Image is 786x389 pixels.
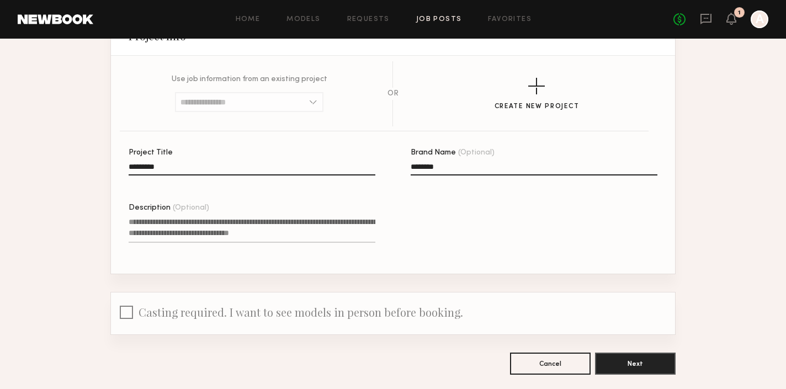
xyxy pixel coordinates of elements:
button: Cancel [510,353,591,375]
input: Project Title [129,163,375,175]
span: (Optional) [173,204,209,212]
a: Models [286,16,320,23]
a: A [751,10,768,28]
input: Brand Name(Optional) [411,163,657,175]
button: Next [595,353,676,375]
textarea: Description(Optional) [129,216,375,243]
div: 1 [738,10,741,16]
div: Brand Name [411,149,657,157]
span: Casting required. I want to see models in person before booking. [139,305,463,319]
a: Home [236,16,261,23]
p: Use job information from an existing project [172,76,327,83]
div: OR [387,90,399,98]
div: Project Title [129,149,375,157]
span: (Optional) [458,149,495,157]
button: Create New Project [495,78,580,110]
h2: Project Info [120,29,186,42]
a: Job Posts [416,16,462,23]
a: Favorites [488,16,532,23]
div: Description [129,204,375,212]
a: Requests [347,16,390,23]
div: Create New Project [495,103,580,110]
